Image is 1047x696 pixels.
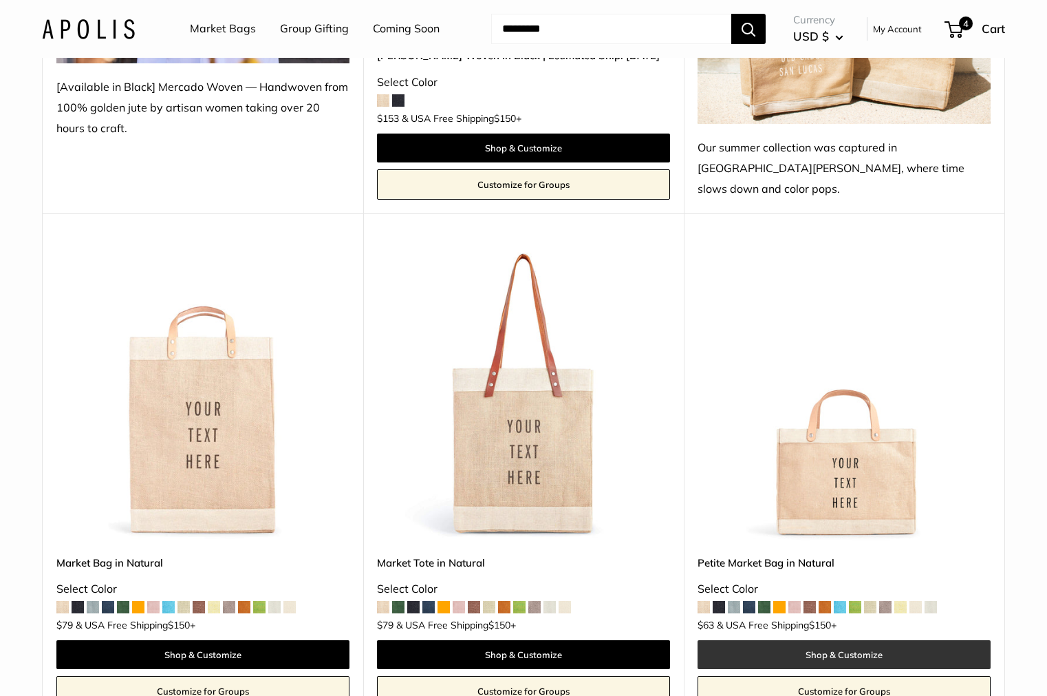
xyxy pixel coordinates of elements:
span: Cart [982,21,1005,36]
img: Petite Market Bag in Natural [698,248,991,541]
span: USD $ [793,29,829,43]
span: & USA Free Shipping + [396,620,516,630]
a: Market Bags [190,19,256,39]
button: Search [731,14,766,44]
a: Shop & Customize [377,134,670,162]
span: $150 [168,619,190,631]
span: & USA Free Shipping + [402,114,521,123]
a: Petite Market Bag in Naturaldescription_Effortless style that elevates every moment [698,248,991,541]
a: description_Make it yours with custom printed text.Market Tote in Natural [377,248,670,541]
div: Select Color [377,579,670,600]
img: description_Make it yours with custom printed text. [377,248,670,541]
input: Search... [491,14,731,44]
a: Market Bag in NaturalMarket Bag in Natural [56,248,349,541]
img: Market Bag in Natural [56,248,349,541]
span: $150 [809,619,831,631]
a: Customize for Groups [377,169,670,200]
span: $150 [494,112,516,125]
a: Market Bag in Natural [56,555,349,571]
a: Petite Market Bag in Natural [698,555,991,571]
a: Shop & Customize [56,640,349,669]
a: 4 Cart [946,18,1005,40]
span: $150 [488,619,510,631]
span: 4 [959,17,973,30]
span: & USA Free Shipping + [76,620,195,630]
span: & USA Free Shipping + [717,620,836,630]
span: $79 [56,619,73,631]
div: Our summer collection was captured in [GEOGRAPHIC_DATA][PERSON_NAME], where time slows down and c... [698,138,991,200]
span: $63 [698,619,714,631]
div: Select Color [377,72,670,93]
img: Apolis [42,19,135,39]
div: [Available in Black] Mercado Woven — Handwoven from 100% golden jute by artisan women taking over... [56,77,349,139]
div: Select Color [56,579,349,600]
a: Coming Soon [373,19,440,39]
span: $153 [377,112,399,125]
span: Currency [793,10,843,30]
a: Shop & Customize [698,640,991,669]
div: Select Color [698,579,991,600]
a: Market Tote in Natural [377,555,670,571]
a: Shop & Customize [377,640,670,669]
button: USD $ [793,25,843,48]
a: Group Gifting [280,19,349,39]
span: $79 [377,619,393,631]
a: My Account [873,21,922,37]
